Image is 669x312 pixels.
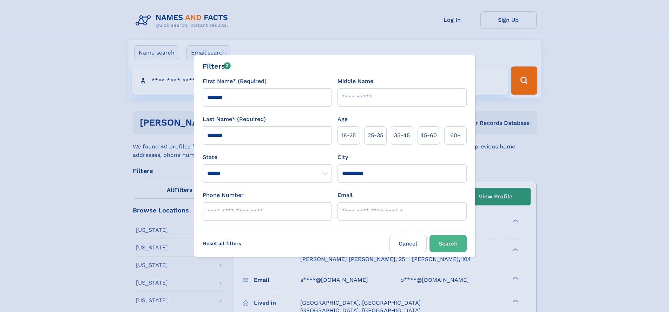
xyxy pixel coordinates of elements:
label: Email [337,191,353,199]
label: State [203,153,332,161]
label: Last Name* (Required) [203,115,266,123]
label: City [337,153,348,161]
span: 60+ [450,131,461,140]
label: Middle Name [337,77,373,85]
label: First Name* (Required) [203,77,267,85]
label: Age [337,115,348,123]
button: Search [429,235,467,252]
label: Phone Number [203,191,244,199]
span: 35‑45 [394,131,410,140]
div: Filters [203,61,231,71]
label: Cancel [389,235,427,252]
span: 45‑60 [420,131,437,140]
label: Reset all filters [198,235,246,252]
span: 18‑25 [341,131,356,140]
span: 25‑35 [368,131,383,140]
